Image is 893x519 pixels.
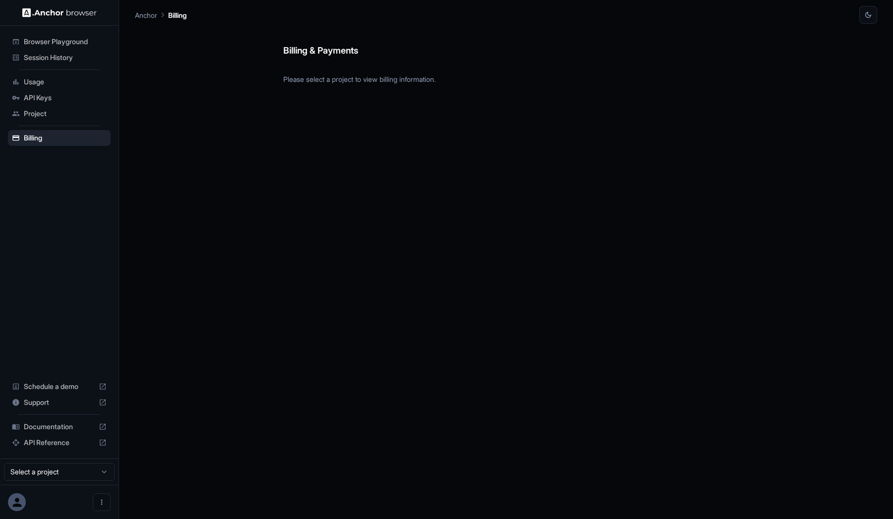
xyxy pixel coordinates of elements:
[8,419,111,435] div: Documentation
[8,435,111,451] div: API Reference
[24,422,95,432] span: Documentation
[135,9,187,20] nav: breadcrumb
[24,77,107,87] span: Usage
[8,379,111,394] div: Schedule a demo
[168,10,187,20] p: Billing
[24,53,107,63] span: Session History
[8,34,111,50] div: Browser Playground
[24,93,107,103] span: API Keys
[8,394,111,410] div: Support
[8,74,111,90] div: Usage
[24,37,107,47] span: Browser Playground
[135,10,157,20] p: Anchor
[24,397,95,407] span: Support
[283,66,729,84] p: Please select a project to view billing information.
[24,109,107,119] span: Project
[8,90,111,106] div: API Keys
[283,24,729,58] h6: Billing & Payments
[24,438,95,448] span: API Reference
[93,493,111,511] button: Open menu
[8,106,111,122] div: Project
[24,133,107,143] span: Billing
[22,8,97,17] img: Anchor Logo
[8,50,111,65] div: Session History
[24,382,95,391] span: Schedule a demo
[8,130,111,146] div: Billing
